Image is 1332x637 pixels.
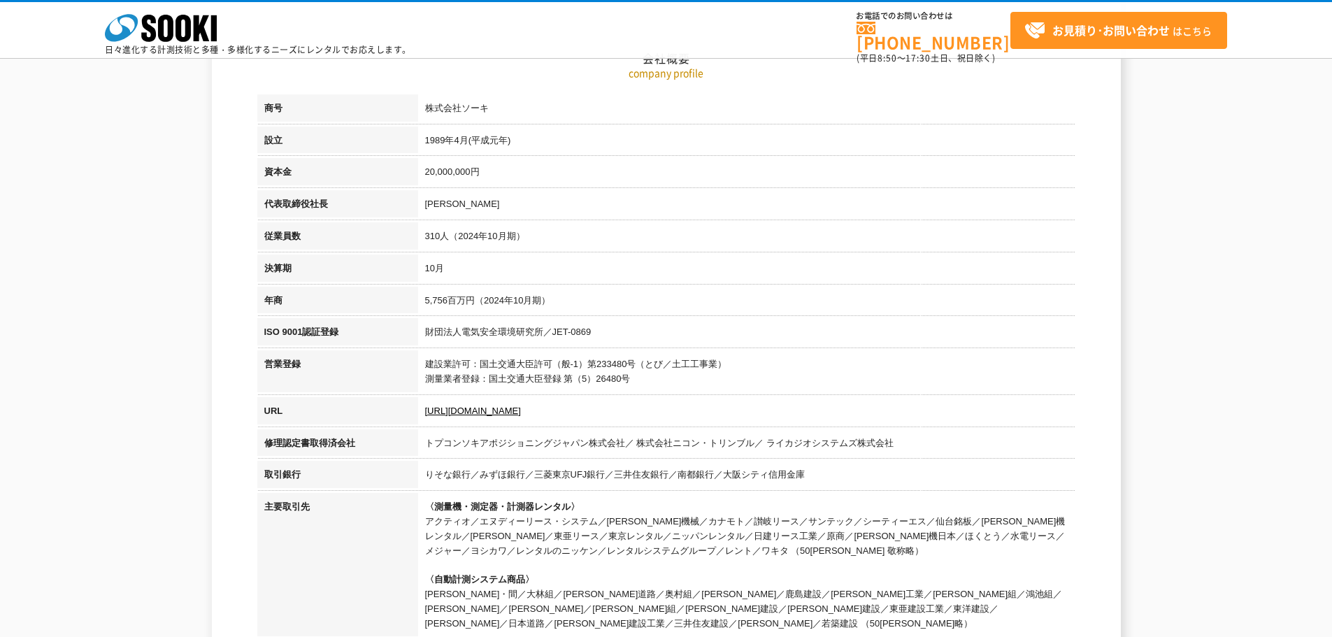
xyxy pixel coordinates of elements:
strong: お見積り･お問い合わせ [1052,22,1170,38]
td: [PERSON_NAME] [418,190,1075,222]
td: 5,756百万円（2024年10月期） [418,287,1075,319]
span: 〈自動計測システム商品〉 [425,574,534,585]
th: 修理認定書取得済会社 [257,429,418,461]
td: 310人（2024年10月期） [418,222,1075,255]
span: 17:30 [905,52,931,64]
th: 従業員数 [257,222,418,255]
th: 営業登録 [257,350,418,397]
th: 商号 [257,94,418,127]
td: 建設業許可：国土交通大臣許可（般-1）第233480号（とび／土工工事業） 測量業者登録：国土交通大臣登録 第（5）26480号 [418,350,1075,397]
td: 10月 [418,255,1075,287]
th: 年商 [257,287,418,319]
a: [URL][DOMAIN_NAME] [425,406,521,416]
td: トプコンソキアポジショニングジャパン株式会社／ 株式会社ニコン・トリンブル／ ライカジオシステムズ株式会社 [418,429,1075,461]
span: はこちら [1024,20,1212,41]
a: お見積り･お問い合わせはこちら [1010,12,1227,49]
td: 財団法人電気安全環境研究所／JET-0869 [418,318,1075,350]
td: 20,000,000円 [418,158,1075,190]
th: 資本金 [257,158,418,190]
p: 日々進化する計測技術と多種・多様化するニーズにレンタルでお応えします。 [105,45,411,54]
td: 1989年4月(平成元年) [418,127,1075,159]
th: 決算期 [257,255,418,287]
th: 取引銀行 [257,461,418,493]
span: (平日 ～ 土日、祝日除く) [857,52,995,64]
span: 8:50 [878,52,897,64]
p: company profile [257,66,1075,80]
th: ISO 9001認証登録 [257,318,418,350]
a: [PHONE_NUMBER] [857,22,1010,50]
td: りそな銀行／みずほ銀行／三菱東京UFJ銀行／三井住友銀行／南都銀行／大阪シティ信用金庫 [418,461,1075,493]
th: URL [257,397,418,429]
span: お電話でのお問い合わせは [857,12,1010,20]
th: 設立 [257,127,418,159]
td: 株式会社ソーキ [418,94,1075,127]
span: 〈測量機・測定器・計測器レンタル〉 [425,501,580,512]
th: 代表取締役社長 [257,190,418,222]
